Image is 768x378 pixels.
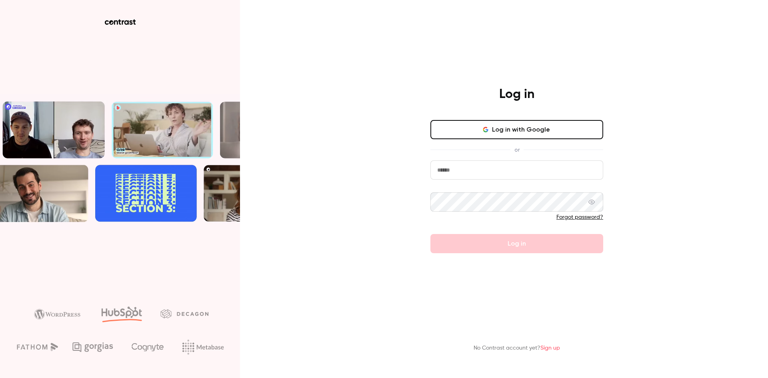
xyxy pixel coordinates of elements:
[540,345,560,351] a: Sign up
[499,86,534,102] h4: Log in
[510,146,524,154] span: or
[556,214,603,220] a: Forgot password?
[160,309,208,318] img: decagon
[430,120,603,139] button: Log in with Google
[474,344,560,352] p: No Contrast account yet?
